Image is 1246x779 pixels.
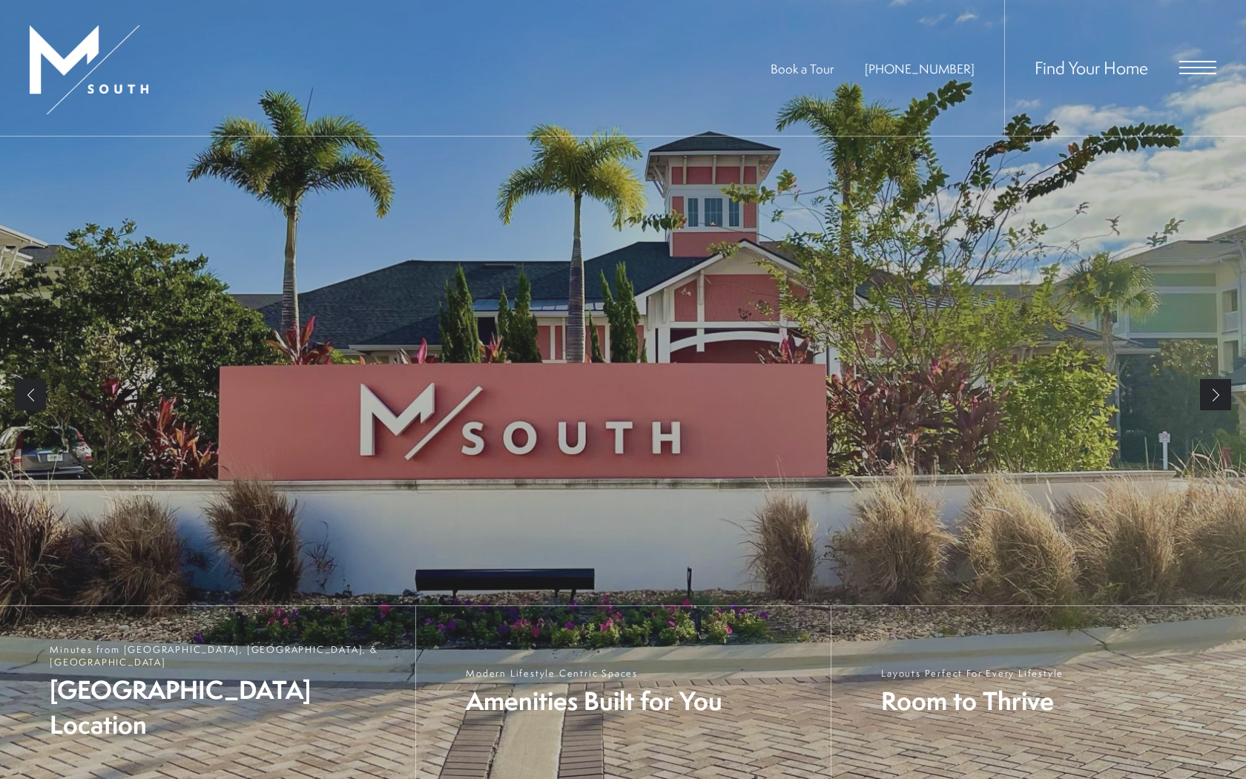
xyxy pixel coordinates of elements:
span: [PHONE_NUMBER] [865,60,975,77]
span: Minutes from [GEOGRAPHIC_DATA], [GEOGRAPHIC_DATA], & [GEOGRAPHIC_DATA] [50,643,400,668]
a: Layouts Perfect For Every Lifestyle [831,606,1246,779]
a: Call Us at 813-570-8014 [865,60,975,77]
span: [GEOGRAPHIC_DATA] Location [50,672,400,742]
a: Find Your Home [1035,56,1148,79]
a: Modern Lifestyle Centric Spaces [415,606,831,779]
a: Previous [15,379,46,410]
span: Modern Lifestyle Centric Spaces [466,667,722,680]
a: Book a Tour [771,60,834,77]
span: Layouts Perfect For Every Lifestyle [881,667,1064,680]
span: Room to Thrive [881,683,1064,718]
a: Next [1200,379,1231,410]
img: MSouth [30,25,148,114]
span: Amenities Built for You [466,683,722,718]
button: Open Menu [1179,61,1216,74]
